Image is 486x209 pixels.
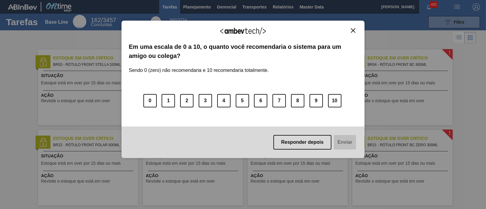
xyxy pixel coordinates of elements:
button: 1 [162,94,175,107]
button: 2 [180,94,193,107]
label: Em uma escala de 0 a 10, o quanto você recomendaria o sistema para um amigo ou colega? [129,42,357,61]
button: 3 [199,94,212,107]
button: 0 [143,94,157,107]
img: Logo Ambevtech [220,27,266,35]
button: Close [349,28,357,33]
button: 10 [328,94,341,107]
button: Responder depois [273,135,332,150]
img: Close [351,28,355,33]
button: 6 [254,94,267,107]
button: 4 [217,94,231,107]
button: 5 [236,94,249,107]
button: 9 [310,94,323,107]
label: Sendo 0 (zero) não recomendaria e 10 recomendaria totalmente. [129,60,269,73]
button: 7 [272,94,286,107]
button: 8 [291,94,304,107]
